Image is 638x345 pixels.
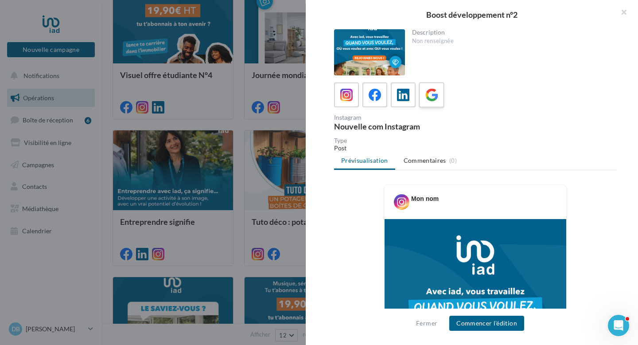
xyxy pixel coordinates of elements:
div: Non renseignée [412,37,610,45]
span: (0) [449,157,457,164]
div: Instagram [334,114,472,121]
button: Fermer [412,318,441,329]
iframe: Intercom live chat [608,315,629,336]
button: Commencer l'édition [449,316,524,331]
div: Nouvelle com Instagram [334,122,472,130]
div: Post [334,144,617,153]
div: Description [412,29,610,35]
span: Commentaires [404,156,446,165]
div: Mon nom [411,194,439,203]
div: Boost développement n°2 [320,11,624,19]
div: Type [334,137,617,144]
